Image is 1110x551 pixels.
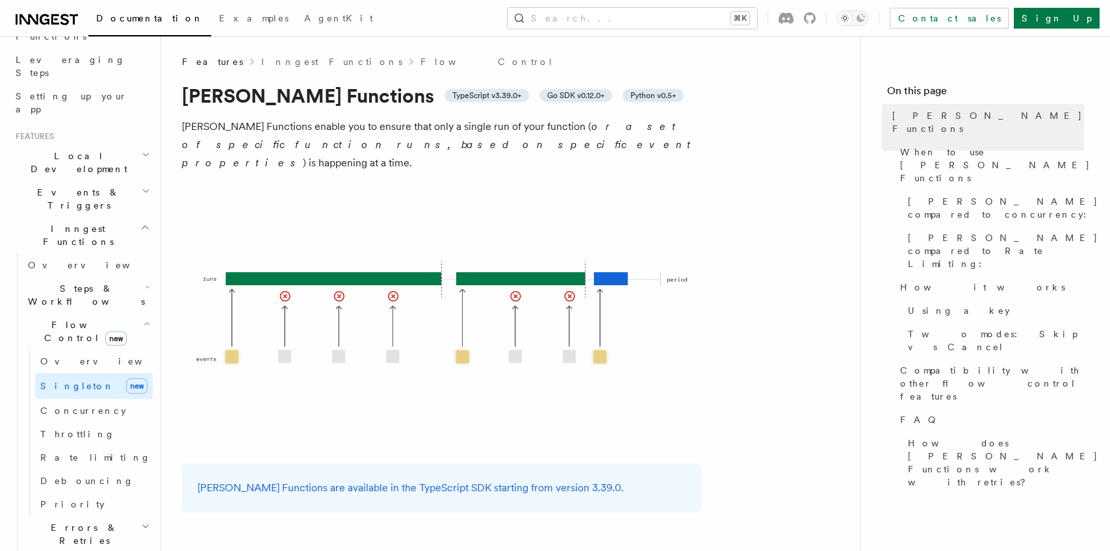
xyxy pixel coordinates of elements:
span: Compatibility with other flow control features [900,364,1084,403]
span: [PERSON_NAME] Functions [892,109,1084,135]
span: Two modes: Skip vs Cancel [908,327,1084,353]
span: Debouncing [40,476,134,486]
a: How does [PERSON_NAME] Functions work with retries? [903,431,1084,494]
span: FAQ [900,413,942,426]
button: Inngest Functions [10,217,153,253]
a: Debouncing [35,469,153,493]
a: Priority [35,493,153,516]
a: Rate limiting [35,446,153,469]
span: Features [10,131,54,142]
button: Search...⌘K [508,8,757,29]
div: Flow Controlnew [23,350,153,516]
button: Steps & Workflows [23,277,153,313]
span: Documentation [96,13,203,23]
a: [PERSON_NAME] compared to concurrency: [903,190,1084,226]
span: How it works [900,281,1065,294]
button: Events & Triggers [10,181,153,217]
a: Leveraging Steps [10,48,153,84]
span: Priority [40,499,105,509]
a: Overview [23,253,153,277]
a: Using a key [903,299,1084,322]
span: new [105,331,127,346]
button: Toggle dark mode [837,10,868,26]
span: Concurrency [40,405,126,416]
span: AgentKit [304,13,373,23]
span: Overview [28,260,162,270]
a: Flow Control [420,55,554,68]
a: [PERSON_NAME] compared to Rate Limiting: [903,226,1084,275]
span: Local Development [10,149,142,175]
a: AgentKit [296,4,381,35]
kbd: ⌘K [731,12,749,25]
span: Singleton [40,381,114,391]
a: Singletonnew [35,373,153,399]
a: Contact sales [890,8,1009,29]
span: Overview [40,356,174,366]
span: new [126,378,148,394]
a: Concurrency [35,399,153,422]
span: [PERSON_NAME] compared to concurrency: [908,195,1098,221]
a: How it works [895,275,1084,299]
span: [PERSON_NAME] compared to Rate Limiting: [908,231,1098,270]
button: Local Development [10,144,153,181]
span: Go SDK v0.12.0+ [547,90,604,101]
span: Errors & Retries [23,521,141,547]
span: Steps & Workflows [23,282,145,308]
em: or a set of specific function runs, based on specific event properties [182,120,697,169]
span: Features [182,55,243,68]
a: Examples [211,4,296,35]
a: FAQ [895,408,1084,431]
a: Throttling [35,422,153,446]
span: Flow Control [23,318,143,344]
span: Throttling [40,429,115,439]
span: Using a key [908,304,1010,317]
a: Two modes: Skip vs Cancel [903,322,1084,359]
h4: On this page [887,83,1084,104]
span: Setting up your app [16,91,127,114]
a: Inngest Functions [261,55,402,68]
a: Compatibility with other flow control features [895,359,1084,408]
span: Events & Triggers [10,186,142,212]
h1: [PERSON_NAME] Functions [182,84,702,107]
button: Flow Controlnew [23,313,153,350]
a: Overview [35,350,153,373]
a: [PERSON_NAME] Functions [887,104,1084,140]
a: Sign Up [1014,8,1100,29]
span: Inngest Functions [10,222,140,248]
a: When to use [PERSON_NAME] Functions [895,140,1084,190]
span: TypeScript v3.39.0+ [452,90,521,101]
span: Rate limiting [40,452,151,463]
span: How does [PERSON_NAME] Functions work with retries? [908,437,1098,489]
a: Documentation [88,4,211,36]
span: Examples [219,13,289,23]
img: Singleton Functions only process one run at a time. [182,188,702,448]
p: [PERSON_NAME] Functions are available in the TypeScript SDK starting from version 3.39.0. [198,479,686,497]
span: Python v0.5+ [630,90,676,101]
span: When to use [PERSON_NAME] Functions [900,146,1091,185]
span: Leveraging Steps [16,55,125,78]
a: Setting up your app [10,84,153,121]
p: [PERSON_NAME] Functions enable you to ensure that only a single run of your function ( ) is happe... [182,118,702,172]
